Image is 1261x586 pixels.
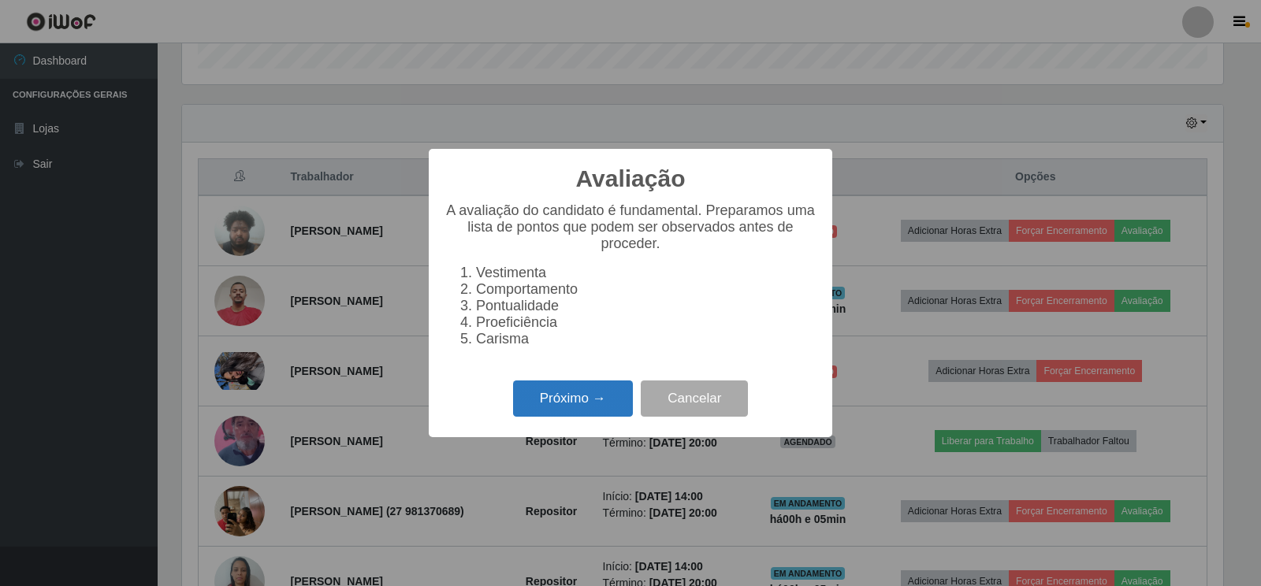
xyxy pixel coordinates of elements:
[445,202,816,252] p: A avaliação do candidato é fundamental. Preparamos uma lista de pontos que podem ser observados a...
[641,380,748,417] button: Cancelar
[476,281,816,298] li: Comportamento
[476,298,816,314] li: Pontualidade
[476,331,816,347] li: Carisma
[513,380,633,417] button: Próximo →
[476,314,816,331] li: Proeficiência
[576,165,686,193] h2: Avaliação
[476,265,816,281] li: Vestimenta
